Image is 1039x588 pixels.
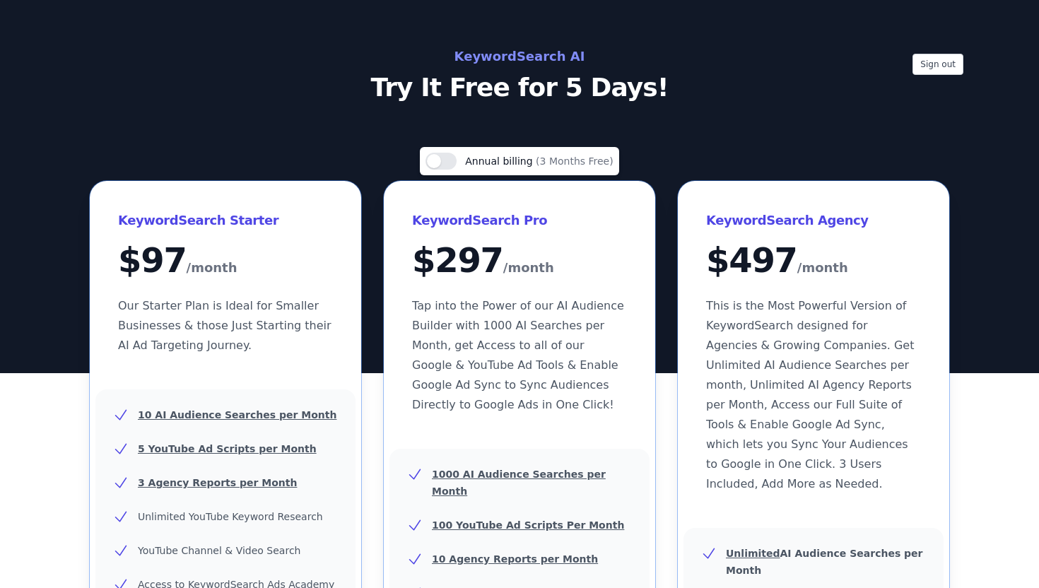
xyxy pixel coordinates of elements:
[432,469,606,497] u: 1000 AI Audience Searches per Month
[797,257,848,279] span: /month
[726,548,780,559] u: Unlimited
[118,299,331,352] span: Our Starter Plan is Ideal for Smaller Businesses & those Just Starting their AI Ad Targeting Jour...
[706,243,921,279] div: $ 497
[138,409,336,421] u: 10 AI Audience Searches per Month
[726,548,923,576] b: AI Audience Searches per Month
[503,257,554,279] span: /month
[412,299,624,411] span: Tap into the Power of our AI Audience Builder with 1000 AI Searches per Month, get Access to all ...
[706,299,914,490] span: This is the Most Powerful Version of KeywordSearch designed for Agencies & Growing Companies. Get...
[203,45,836,68] h2: KeywordSearch AI
[138,511,323,522] span: Unlimited YouTube Keyword Research
[432,553,598,565] u: 10 Agency Reports per Month
[536,155,614,167] span: (3 Months Free)
[412,209,627,232] h3: KeywordSearch Pro
[138,477,297,488] u: 3 Agency Reports per Month
[465,155,536,167] span: Annual billing
[412,243,627,279] div: $ 297
[432,519,624,531] u: 100 YouTube Ad Scripts Per Month
[138,443,317,454] u: 5 YouTube Ad Scripts per Month
[187,257,237,279] span: /month
[203,73,836,102] p: Try It Free for 5 Days!
[118,243,333,279] div: $ 97
[912,54,963,75] button: Sign out
[138,545,300,556] span: YouTube Channel & Video Search
[118,209,333,232] h3: KeywordSearch Starter
[706,209,921,232] h3: KeywordSearch Agency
